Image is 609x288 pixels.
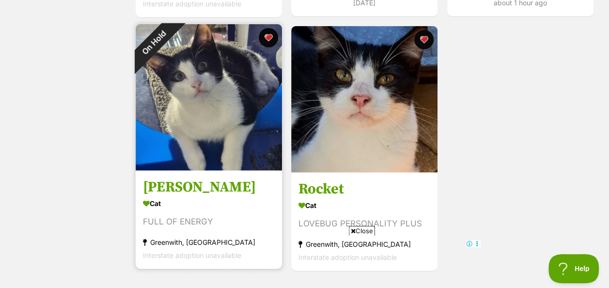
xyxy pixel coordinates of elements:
div: LOVEBUG PERSONALITY PLUS [298,217,430,230]
span: Close [349,226,375,236]
div: FULL OF ENERGY [143,215,275,228]
img: Rocket [291,26,437,173]
h3: [PERSON_NAME] [143,178,275,196]
h3: Rocket [298,180,430,198]
iframe: Help Scout Beacon - Open [548,254,599,283]
a: Rocket Cat LOVEBUG PERSONALITY PLUS Greenwith, [GEOGRAPHIC_DATA] Interstate adoption unavailable ... [291,173,437,271]
div: On Hold [122,11,186,75]
iframe: Advertisement [128,240,481,283]
div: Cat [143,196,275,210]
a: [PERSON_NAME] Cat FULL OF ENERGY Greenwith, [GEOGRAPHIC_DATA] Interstate adoption unavailable fav... [136,171,282,269]
button: favourite [415,30,434,49]
div: Cat [298,198,430,212]
button: favourite [259,28,278,48]
img: Rupert [136,24,282,171]
a: On Hold [136,163,282,173]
